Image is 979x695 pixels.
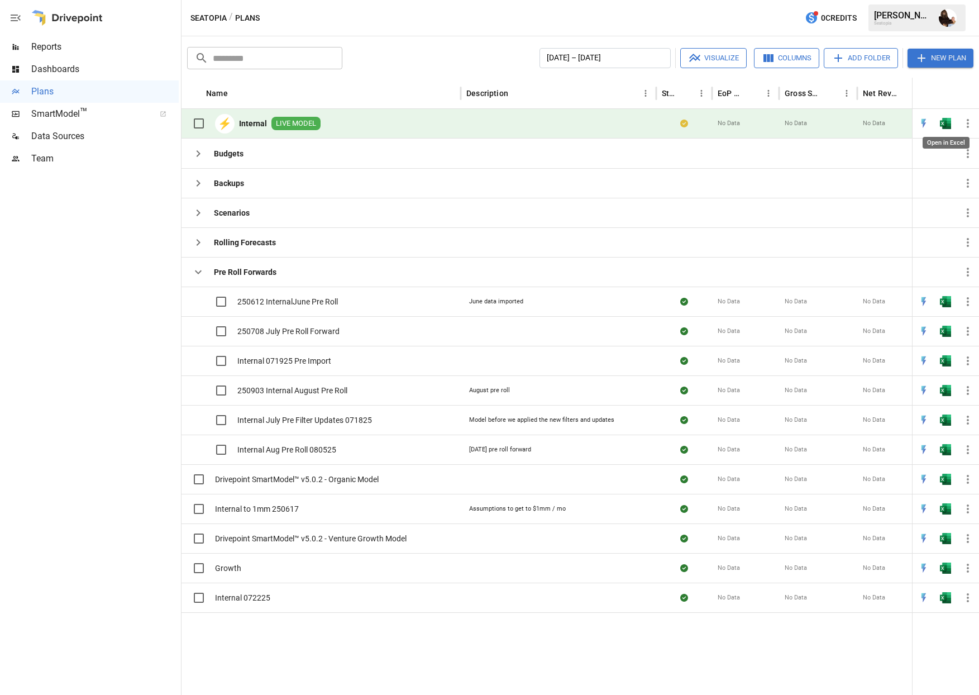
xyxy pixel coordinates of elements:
[863,475,885,484] span: No Data
[918,533,929,544] div: Open in Quick Edit
[918,563,929,574] div: Open in Quick Edit
[785,504,807,513] span: No Data
[80,106,88,120] span: ™
[271,118,321,129] span: LIVE MODEL
[239,118,267,129] b: Internal
[918,355,929,366] div: Open in Quick Edit
[839,85,854,101] button: Gross Sales column menu
[215,114,235,134] div: ⚡
[680,592,688,603] div: Sync complete
[718,297,740,306] span: No Data
[680,118,688,129] div: Your plan has changes in Excel that are not reflected in the Drivepoint Data Warehouse, select "S...
[874,10,932,21] div: [PERSON_NAME]
[940,444,951,455] div: Open in Excel
[31,85,179,98] span: Plans
[31,63,179,76] span: Dashboards
[918,592,929,603] div: Open in Quick Edit
[785,593,807,602] span: No Data
[206,89,228,98] div: Name
[214,207,250,218] b: Scenarios
[680,355,688,366] div: Sync complete
[680,533,688,544] div: Sync complete
[918,326,929,337] div: Open in Quick Edit
[918,474,929,485] div: Open in Quick Edit
[863,416,885,425] span: No Data
[678,85,694,101] button: Sort
[785,564,807,573] span: No Data
[940,118,951,129] img: excel-icon.76473adf.svg
[680,296,688,307] div: Sync complete
[745,85,761,101] button: Sort
[469,504,566,513] div: Assumptions to get to $1mm / mo
[918,415,929,426] img: quick-edit-flash.b8aec18c.svg
[237,296,338,307] span: 250612 InternalJune Pre Roll
[680,503,688,515] div: Sync complete
[718,534,740,543] span: No Data
[662,89,677,98] div: Status
[718,593,740,602] span: No Data
[785,297,807,306] span: No Data
[785,386,807,395] span: No Data
[863,297,885,306] span: No Data
[918,533,929,544] img: quick-edit-flash.b8aec18c.svg
[940,592,951,603] div: Open in Excel
[718,416,740,425] span: No Data
[863,356,885,365] span: No Data
[31,130,179,143] span: Data Sources
[918,326,929,337] img: quick-edit-flash.b8aec18c.svg
[785,534,807,543] span: No Data
[31,40,179,54] span: Reports
[237,385,347,396] span: 250903 Internal August Pre Roll
[918,118,929,129] div: Open in Quick Edit
[718,475,740,484] span: No Data
[940,296,951,307] div: Open in Excel
[863,89,900,98] div: Net Revenue
[785,475,807,484] span: No Data
[680,563,688,574] div: Sync complete
[718,119,740,128] span: No Data
[237,326,340,337] span: 250708 July Pre Roll Forward
[785,445,807,454] span: No Data
[509,85,525,101] button: Sort
[466,89,508,98] div: Description
[940,474,951,485] img: excel-icon.76473adf.svg
[918,503,929,515] div: Open in Quick Edit
[237,415,372,426] span: Internal July Pre Filter Updates 071825
[190,11,227,25] button: Seatopia
[215,592,270,603] span: Internal 072225
[539,48,671,68] button: [DATE] – [DATE]
[785,327,807,336] span: No Data
[214,178,244,189] b: Backups
[863,327,885,336] span: No Data
[800,8,861,28] button: 0Credits
[718,504,740,513] span: No Data
[785,416,807,425] span: No Data
[863,386,885,395] span: No Data
[940,533,951,544] img: excel-icon.76473adf.svg
[940,118,951,129] div: Open in Excel
[940,474,951,485] div: Open in Excel
[718,89,744,98] div: EoP Cash
[940,592,951,603] img: excel-icon.76473adf.svg
[918,355,929,366] img: quick-edit-flash.b8aec18c.svg
[680,48,747,68] button: Visualize
[863,445,885,454] span: No Data
[761,85,776,101] button: EoP Cash column menu
[823,85,839,101] button: Sort
[863,534,885,543] span: No Data
[940,355,951,366] div: Open in Excel
[918,118,929,129] img: quick-edit-flash.b8aec18c.svg
[918,444,929,455] div: Open in Quick Edit
[939,9,957,27] img: Ryan Dranginis
[918,592,929,603] img: quick-edit-flash.b8aec18c.svg
[940,415,951,426] img: excel-icon.76473adf.svg
[237,444,336,455] span: Internal Aug Pre Roll 080525
[863,564,885,573] span: No Data
[918,296,929,307] div: Open in Quick Edit
[469,297,523,306] div: June data imported
[785,89,822,98] div: Gross Sales
[940,563,951,574] img: excel-icon.76473adf.svg
[821,11,857,25] span: 0 Credits
[918,415,929,426] div: Open in Quick Edit
[863,119,885,128] span: No Data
